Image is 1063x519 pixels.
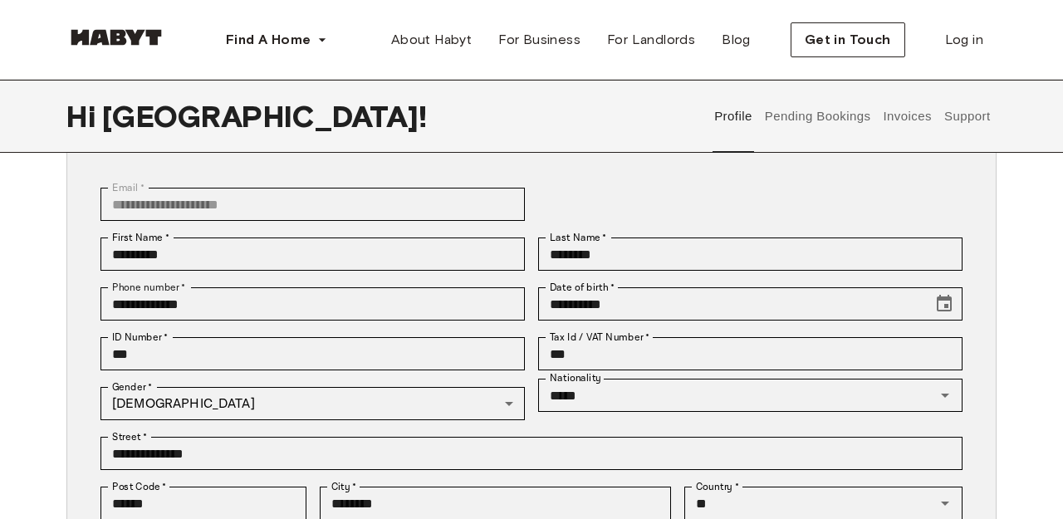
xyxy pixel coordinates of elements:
a: For Business [485,23,594,56]
span: Hi [66,99,102,134]
span: Blog [722,30,751,50]
label: Phone number [112,280,186,295]
span: Find A Home [226,30,311,50]
label: Nationality [550,371,601,385]
button: Support [942,80,992,153]
button: Open [933,492,957,515]
label: Country [696,479,739,494]
a: About Habyt [378,23,485,56]
button: Pending Bookings [762,80,873,153]
div: user profile tabs [708,80,997,153]
span: For Landlords [607,30,695,50]
label: Street [112,429,147,444]
label: Gender [112,379,152,394]
label: ID Number [112,330,168,345]
span: [GEOGRAPHIC_DATA] ! [102,99,427,134]
label: Last Name [550,230,607,245]
span: Get in Touch [805,30,891,50]
span: Log in [945,30,983,50]
label: Post Code [112,479,167,494]
button: Find A Home [213,23,340,56]
span: For Business [498,30,580,50]
button: Choose date, selected date is Jun 20, 2003 [928,287,961,321]
span: About Habyt [391,30,472,50]
label: Date of birth [550,280,615,295]
div: [DEMOGRAPHIC_DATA] [100,387,525,420]
img: Habyt [66,29,166,46]
button: Profile [713,80,755,153]
button: Get in Touch [791,22,905,57]
label: Email [112,180,145,195]
button: Open [933,384,957,407]
button: Invoices [881,80,933,153]
a: Log in [932,23,997,56]
a: For Landlords [594,23,708,56]
a: Blog [708,23,764,56]
label: Tax Id / VAT Number [550,330,649,345]
label: First Name [112,230,169,245]
label: City [331,479,357,494]
div: You can't change your email address at the moment. Please reach out to customer support in case y... [100,188,525,221]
